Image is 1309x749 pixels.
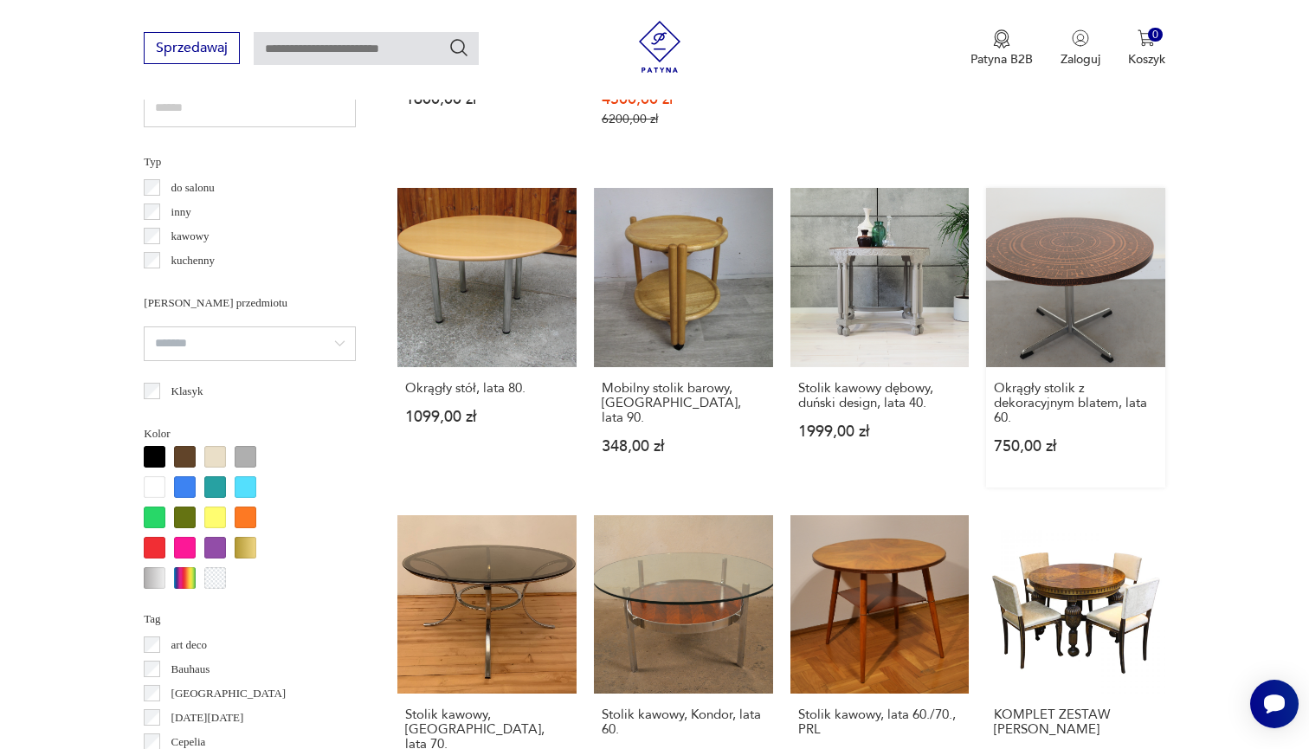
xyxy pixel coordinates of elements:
[986,188,1165,487] a: Okrągły stolik z dekoracyjnym blatem, lata 60.Okrągły stolik z dekoracyjnym blatem, lata 60.750,0...
[1148,28,1163,42] div: 0
[970,51,1033,68] p: Patyna B2B
[798,381,962,410] h3: Stolik kawowy dębowy, duński design, lata 40.
[144,424,356,443] p: Kolor
[602,112,765,126] p: 6200,00 zł
[790,188,970,487] a: Stolik kawowy dębowy, duński design, lata 40.Stolik kawowy dębowy, duński design, lata 40.1999,00 zł
[798,707,962,737] h3: Stolik kawowy, lata 60./70., PRL
[448,37,469,58] button: Szukaj
[602,92,765,107] p: 4500,00 zł
[405,381,569,396] h3: Okrągły stół, lata 80.
[171,708,244,727] p: [DATE][DATE]
[171,178,215,197] p: do salonu
[634,21,686,73] img: Patyna - sklep z meblami i dekoracjami vintage
[405,410,569,424] p: 1099,00 zł
[171,660,210,679] p: Bauhaus
[1250,680,1299,728] iframe: Smartsupp widget button
[397,188,577,487] a: Okrągły stół, lata 80.Okrągły stół, lata 80.1099,00 zł
[144,152,356,171] p: Typ
[1072,29,1089,47] img: Ikonka użytkownika
[594,188,773,487] a: Mobilny stolik barowy, Malezja, lata 90.Mobilny stolik barowy, [GEOGRAPHIC_DATA], lata 90.348,00 zł
[602,707,765,737] h3: Stolik kawowy, Kondor, lata 60.
[970,29,1033,68] a: Ikona medaluPatyna B2B
[144,43,240,55] a: Sprzedawaj
[1061,29,1100,68] button: Zaloguj
[602,381,765,425] h3: Mobilny stolik barowy, [GEOGRAPHIC_DATA], lata 90.
[994,707,1157,737] h3: KOMPLET ZESTAW [PERSON_NAME]
[994,381,1157,425] h3: Okrągły stolik z dekoracyjnym blatem, lata 60.
[1128,51,1165,68] p: Koszyk
[1128,29,1165,68] button: 0Koszyk
[171,382,203,401] p: Klasyk
[993,29,1010,48] img: Ikona medalu
[970,29,1033,68] button: Patyna B2B
[602,439,765,454] p: 348,00 zł
[171,203,191,222] p: inny
[405,92,569,107] p: 1600,00 zł
[1138,29,1155,47] img: Ikona koszyka
[1061,51,1100,68] p: Zaloguj
[798,424,962,439] p: 1999,00 zł
[171,251,216,270] p: kuchenny
[144,610,356,629] p: Tag
[171,684,287,703] p: [GEOGRAPHIC_DATA]
[144,294,356,313] p: [PERSON_NAME] przedmiotu
[144,32,240,64] button: Sprzedawaj
[171,636,208,655] p: art deco
[994,439,1157,454] p: 750,00 zł
[171,227,210,246] p: kawowy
